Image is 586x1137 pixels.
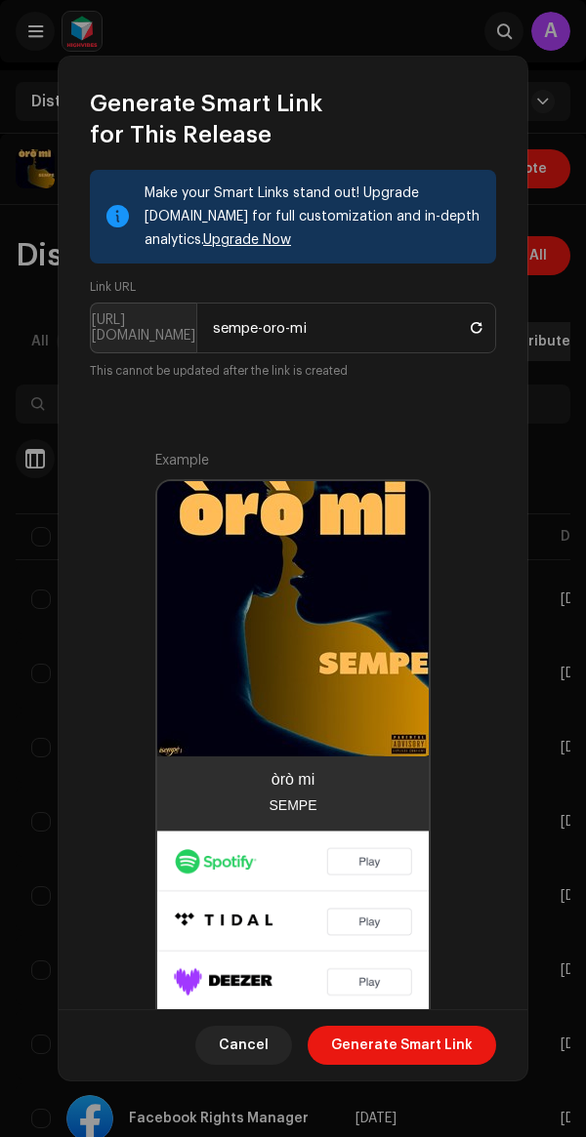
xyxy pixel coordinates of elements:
div: Make your Smart Links stand out! Upgrade [DOMAIN_NAME] for full customization and in-depth analyt... [145,182,481,252]
div: Example [155,451,431,471]
span: Generate Smart Link [331,1026,473,1065]
div: òrò mi [272,772,314,788]
span: Cancel [219,1026,269,1065]
button: Cancel [195,1026,292,1065]
a: Upgrade Now [203,233,291,247]
img: dd472767-1bff-447a-9acf-d36fb88ee30c [157,481,433,756]
label: Link URL [90,279,136,295]
button: Generate Smart Link [308,1026,496,1065]
p-inputgroup-addon: [URL][DOMAIN_NAME] [90,303,196,353]
div: Generate Smart Link for This Release [59,57,527,150]
div: SEMPE [269,795,316,815]
small: This cannot be updated after the link is created [90,361,348,381]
